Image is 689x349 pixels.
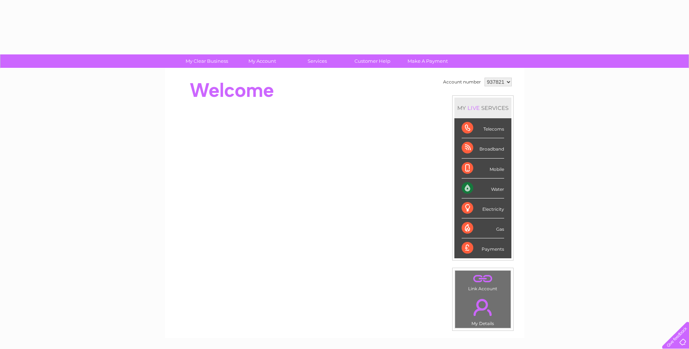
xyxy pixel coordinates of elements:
div: Mobile [462,159,504,178]
a: My Account [232,54,292,68]
td: My Details [455,293,511,328]
div: Broadband [462,138,504,158]
a: Make A Payment [398,54,458,68]
div: Gas [462,218,504,238]
div: Water [462,178,504,198]
div: Telecoms [462,118,504,138]
td: Link Account [455,270,511,293]
div: Payments [462,238,504,258]
a: . [457,295,509,320]
div: Electricity [462,198,504,218]
a: Customer Help [343,54,402,68]
a: . [457,272,509,285]
div: MY SERVICES [454,98,511,118]
td: Account number [441,76,483,88]
a: My Clear Business [177,54,237,68]
a: Services [287,54,347,68]
div: LIVE [466,104,481,111]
